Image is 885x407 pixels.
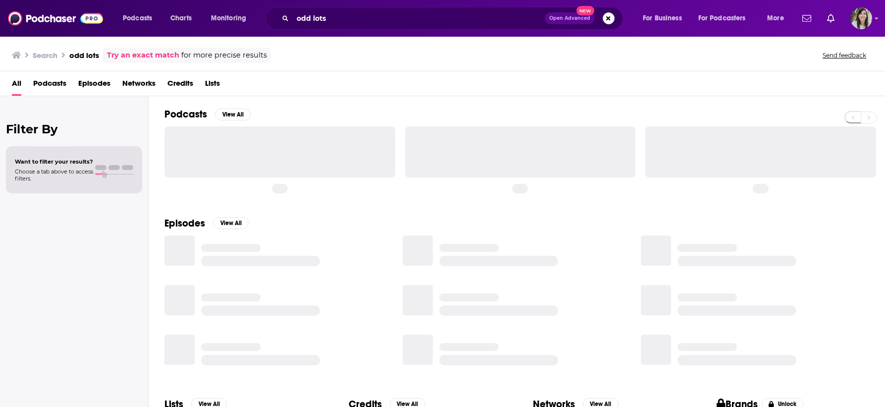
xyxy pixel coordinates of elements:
[636,10,694,26] button: open menu
[6,122,142,136] h2: Filter By
[33,51,57,60] h3: Search
[69,51,99,60] h3: odd lots
[549,16,590,21] span: Open Advanced
[576,6,594,15] span: New
[12,75,21,96] a: All
[205,75,220,96] a: Lists
[767,11,784,25] span: More
[692,10,760,26] button: open menu
[164,10,198,26] a: Charts
[167,75,193,96] a: Credits
[107,50,179,61] a: Try an exact match
[211,11,246,25] span: Monitoring
[293,10,545,26] input: Search podcasts, credits, & more...
[164,108,207,120] h2: Podcasts
[698,11,746,25] span: For Podcasters
[643,11,682,25] span: For Business
[33,75,66,96] a: Podcasts
[275,7,632,30] div: Search podcasts, credits, & more...
[820,51,869,59] button: Send feedback
[850,7,872,29] button: Show profile menu
[122,75,156,96] a: Networks
[170,11,192,25] span: Charts
[545,12,595,24] button: Open AdvancedNew
[15,168,93,182] span: Choose a tab above to access filters.
[850,7,872,29] img: User Profile
[215,109,251,120] button: View All
[123,11,152,25] span: Podcasts
[798,10,815,27] a: Show notifications dropdown
[15,158,93,165] span: Want to filter your results?
[164,217,205,230] h2: Episodes
[181,50,267,61] span: for more precise results
[116,10,165,26] button: open menu
[164,108,251,120] a: PodcastsView All
[8,9,103,28] img: Podchaser - Follow, Share and Rate Podcasts
[760,10,796,26] button: open menu
[164,217,249,230] a: EpisodesView All
[213,217,249,229] button: View All
[850,7,872,29] span: Logged in as devinandrade
[204,10,259,26] button: open menu
[78,75,110,96] a: Episodes
[823,10,838,27] a: Show notifications dropdown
